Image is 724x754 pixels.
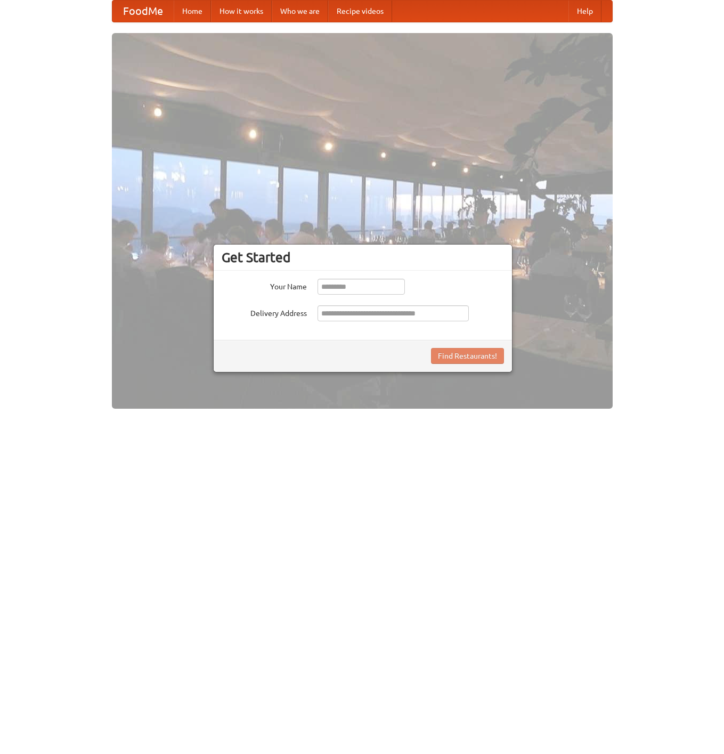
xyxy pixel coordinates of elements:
[328,1,392,22] a: Recipe videos
[112,1,174,22] a: FoodMe
[431,348,504,364] button: Find Restaurants!
[568,1,601,22] a: Help
[222,279,307,292] label: Your Name
[222,249,504,265] h3: Get Started
[211,1,272,22] a: How it works
[174,1,211,22] a: Home
[272,1,328,22] a: Who we are
[222,305,307,319] label: Delivery Address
